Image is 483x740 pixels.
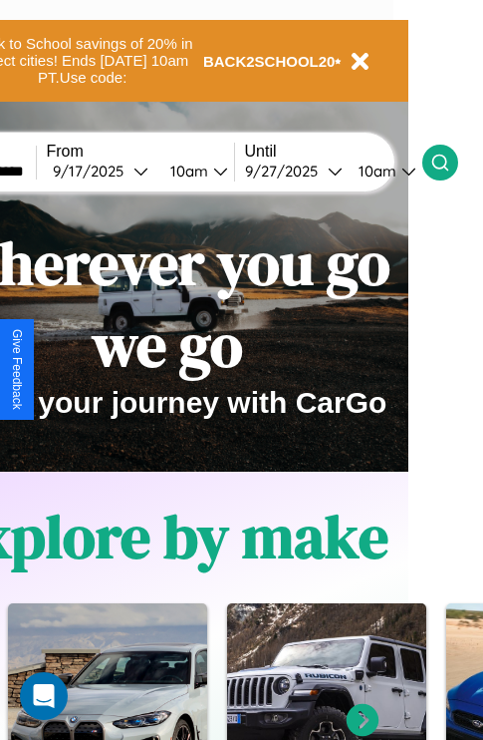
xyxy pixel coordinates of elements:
[47,161,154,182] button: 9/17/2025
[154,161,234,182] button: 10am
[349,162,401,181] div: 10am
[20,672,68,720] div: Open Intercom Messenger
[343,161,422,182] button: 10am
[203,53,336,70] b: BACK2SCHOOL20
[245,143,422,161] label: Until
[160,162,213,181] div: 10am
[245,162,328,181] div: 9 / 27 / 2025
[53,162,133,181] div: 9 / 17 / 2025
[10,329,24,410] div: Give Feedback
[47,143,234,161] label: From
